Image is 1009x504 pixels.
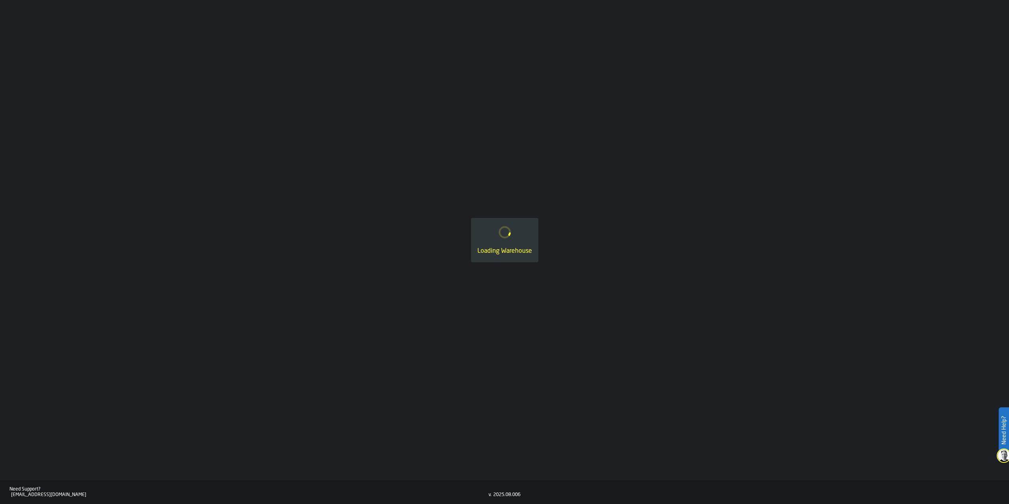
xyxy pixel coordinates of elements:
div: Loading Warehouse [477,246,532,256]
label: Need Help? [999,408,1008,452]
a: Need Support?[EMAIL_ADDRESS][DOMAIN_NAME] [10,487,488,498]
div: [EMAIL_ADDRESS][DOMAIN_NAME] [11,492,488,498]
div: v. [488,492,492,498]
div: Need Support? [10,487,488,492]
div: 2025.08.006 [493,492,521,498]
